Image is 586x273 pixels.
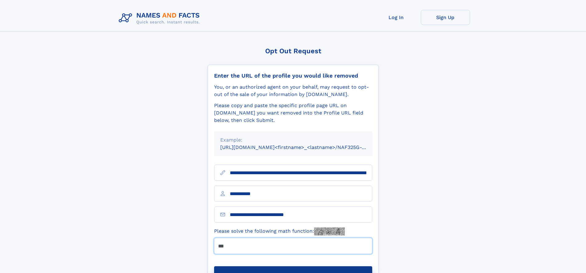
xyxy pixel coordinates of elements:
[220,144,384,150] small: [URL][DOMAIN_NAME]<firstname>_<lastname>/NAF325G-xxxxxxxx
[220,136,366,144] div: Example:
[214,72,372,79] div: Enter the URL of the profile you would like removed
[116,10,205,26] img: Logo Names and Facts
[214,102,372,124] div: Please copy and paste the specific profile page URL on [DOMAIN_NAME] you want removed into the Pr...
[214,83,372,98] div: You, or an authorized agent on your behalf, may request to opt-out of the sale of your informatio...
[421,10,470,25] a: Sign Up
[208,47,379,55] div: Opt Out Request
[214,227,345,235] label: Please solve the following math function:
[372,10,421,25] a: Log In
